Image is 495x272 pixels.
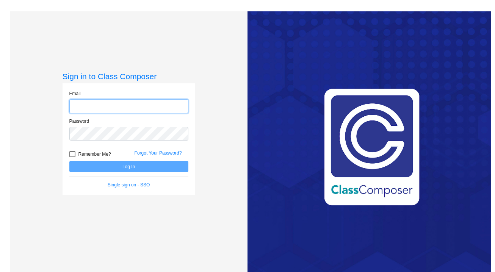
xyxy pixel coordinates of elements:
[69,161,188,172] button: Log In
[78,150,111,159] span: Remember Me?
[69,118,89,125] label: Password
[69,90,81,97] label: Email
[63,72,195,81] h3: Sign in to Class Composer
[135,150,182,156] a: Forgot Your Password?
[108,182,150,188] a: Single sign on - SSO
